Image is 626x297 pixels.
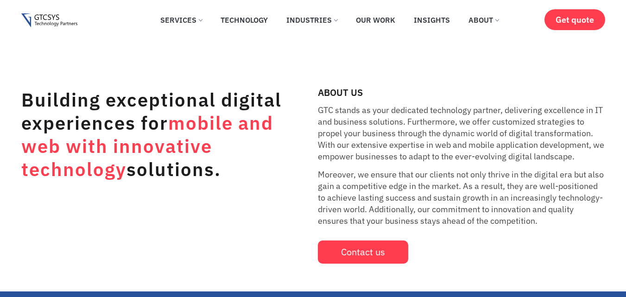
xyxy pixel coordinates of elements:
[21,111,273,181] span: mobile and web with innovative technology
[21,13,77,28] img: Gtcsys logo
[349,10,402,30] a: Our Work
[21,88,285,181] h1: Building exceptional digital experiences for solutions.
[279,10,344,30] a: Industries
[318,240,408,264] a: Contact us
[153,10,209,30] a: Services
[341,247,385,257] span: Contact us
[462,10,506,30] a: About
[214,10,275,30] a: Technology
[318,169,605,227] p: Moreover, we ensure that our clients not only thrive in the digital era but also gain a competiti...
[318,104,605,162] p: GTC stands as your dedicated technology partner, delivering excellence in IT and business solutio...
[407,10,457,30] a: Insights
[544,9,605,30] a: Get quote
[318,88,605,97] h2: ABOUT US
[556,15,594,25] span: Get quote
